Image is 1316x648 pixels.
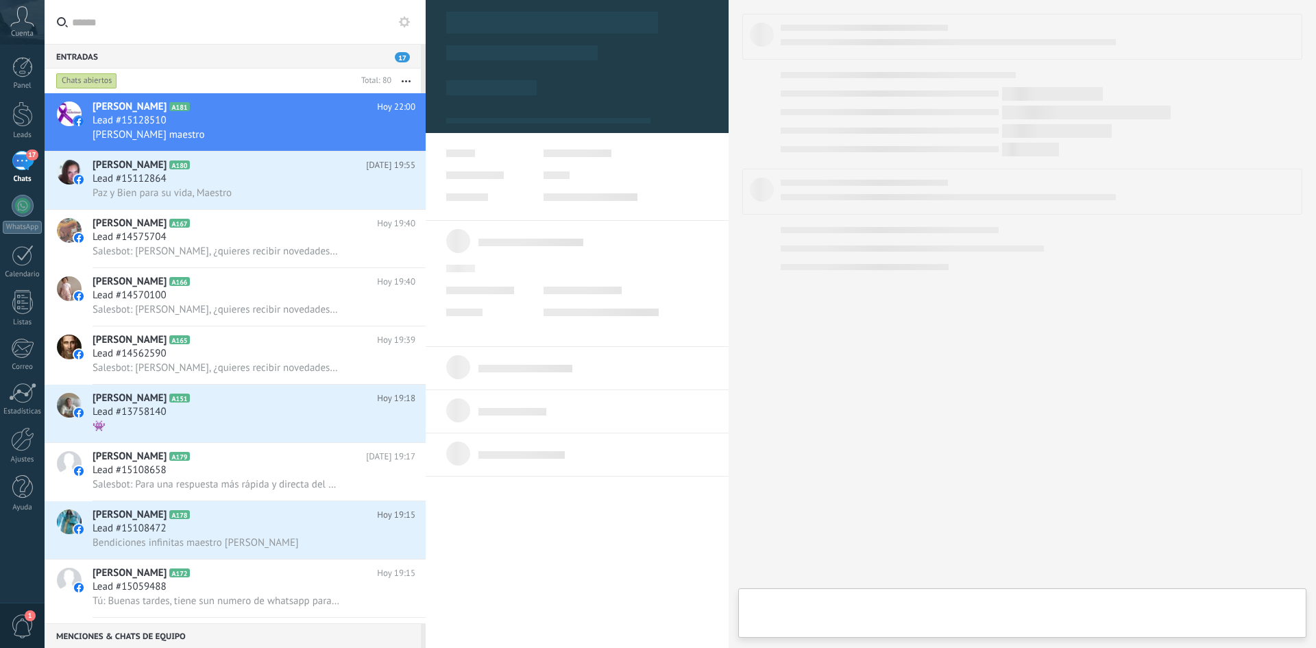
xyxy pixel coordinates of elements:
[169,102,189,111] span: A181
[93,566,167,580] span: [PERSON_NAME]
[366,158,415,172] span: [DATE] 19:55
[377,333,415,347] span: Hoy 19:39
[366,450,415,464] span: [DATE] 19:17
[45,623,421,648] div: Menciones & Chats de equipo
[74,350,84,359] img: icon
[169,568,189,577] span: A172
[45,210,426,267] a: avataricon[PERSON_NAME]A167Hoy 19:40Lead #14575704Salesbot: [PERSON_NAME], ¿quieres recibir noved...
[169,335,189,344] span: A165
[45,44,421,69] div: Entradas
[45,560,426,617] a: avataricon[PERSON_NAME]A172Hoy 19:15Lead #15059488Tú: Buenas tardes, tiene sun numero de whatsapp...
[45,93,426,151] a: avataricon[PERSON_NAME]A181Hoy 22:00Lead #15128510[PERSON_NAME] maestro
[74,466,84,476] img: icon
[25,610,36,621] span: 1
[395,52,410,62] span: 17
[3,455,42,464] div: Ajustes
[93,114,167,128] span: Lead #15128510
[93,303,340,316] span: Salesbot: [PERSON_NAME], ¿quieres recibir novedades y promociones de la Escuela Cetim? Déjanos tu...
[93,361,340,374] span: Salesbot: [PERSON_NAME], ¿quieres recibir novedades y promociones de la Escuela Cetim? Déjanos tu...
[93,289,167,302] span: Lead #14570100
[169,277,189,286] span: A166
[169,160,189,169] span: A180
[377,100,415,114] span: Hoy 22:00
[74,583,84,592] img: icon
[3,175,42,184] div: Chats
[169,394,189,403] span: A151
[93,508,167,522] span: [PERSON_NAME]
[93,405,167,419] span: Lead #13758140
[74,233,84,243] img: icon
[93,172,167,186] span: Lead #15112864
[93,464,167,477] span: Lead #15108658
[93,420,106,433] span: 👾
[169,510,189,519] span: A178
[74,175,84,184] img: icon
[93,450,167,464] span: [PERSON_NAME]
[93,217,167,230] span: [PERSON_NAME]
[93,580,167,594] span: Lead #15059488
[45,326,426,384] a: avataricon[PERSON_NAME]A165Hoy 19:39Lead #14562590Salesbot: [PERSON_NAME], ¿quieres recibir noved...
[93,245,340,258] span: Salesbot: [PERSON_NAME], ¿quieres recibir novedades y promociones de la Escuela Cetim? Déjanos tu...
[93,187,232,200] span: Paz y Bien para su vida, Maestro
[377,508,415,522] span: Hoy 19:15
[74,291,84,301] img: icon
[56,73,117,89] div: Chats abiertos
[3,270,42,279] div: Calendario
[377,275,415,289] span: Hoy 19:40
[93,536,299,549] span: Bendiciones infinitas maestro [PERSON_NAME]
[93,333,167,347] span: [PERSON_NAME]
[93,275,167,289] span: [PERSON_NAME]
[93,392,167,405] span: [PERSON_NAME]
[377,566,415,580] span: Hoy 19:15
[3,318,42,327] div: Listas
[11,29,34,38] span: Cuenta
[356,74,391,88] div: Total: 80
[45,443,426,501] a: avataricon[PERSON_NAME]A179[DATE] 19:17Lead #15108658Salesbot: Para una respuesta más rápida y di...
[169,452,189,461] span: A179
[3,363,42,372] div: Correo
[93,100,167,114] span: [PERSON_NAME]
[3,131,42,140] div: Leads
[93,595,340,608] span: Tú: Buenas tardes, tiene sun numero de whatsapp para darte la informacion del curso?
[377,217,415,230] span: Hoy 19:40
[74,525,84,534] img: icon
[45,501,426,559] a: avataricon[PERSON_NAME]A178Hoy 19:15Lead #15108472Bendiciones infinitas maestro [PERSON_NAME]
[3,503,42,512] div: Ayuda
[93,128,204,141] span: [PERSON_NAME] maestro
[3,407,42,416] div: Estadísticas
[3,82,42,91] div: Panel
[74,117,84,126] img: icon
[26,149,38,160] span: 17
[93,478,340,491] span: Salesbot: Para una respuesta más rápida y directa del Curso de Biomagnetismo u otros temas, escrí...
[93,347,167,361] span: Lead #14562590
[45,152,426,209] a: avataricon[PERSON_NAME]A180[DATE] 19:55Lead #15112864Paz y Bien para su vida, Maestro
[45,385,426,442] a: avataricon[PERSON_NAME]A151Hoy 19:18Lead #13758140👾
[93,522,167,536] span: Lead #15108472
[93,230,167,244] span: Lead #14575704
[45,268,426,326] a: avataricon[PERSON_NAME]A166Hoy 19:40Lead #14570100Salesbot: [PERSON_NAME], ¿quieres recibir noved...
[377,392,415,405] span: Hoy 19:18
[93,158,167,172] span: [PERSON_NAME]
[74,408,84,418] img: icon
[3,221,42,234] div: WhatsApp
[169,219,189,228] span: A167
